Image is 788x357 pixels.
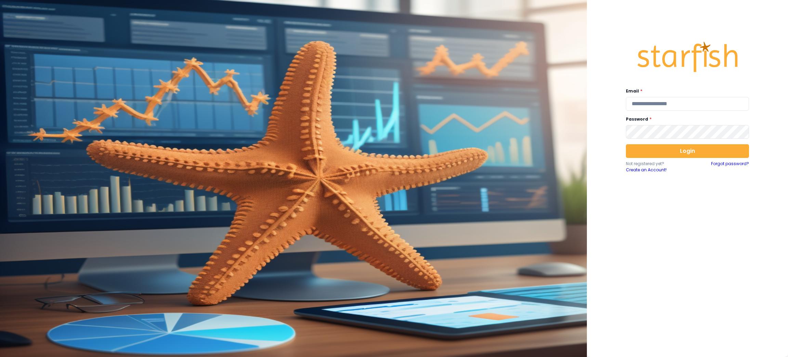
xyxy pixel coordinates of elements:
[711,161,749,173] a: Forgot password?
[626,116,745,122] label: Password
[626,167,687,173] a: Create an Account!
[626,88,745,94] label: Email
[636,35,739,78] img: Logo.42cb71d561138c82c4ab.png
[626,144,749,158] button: Login
[626,161,687,167] p: Not registered yet?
